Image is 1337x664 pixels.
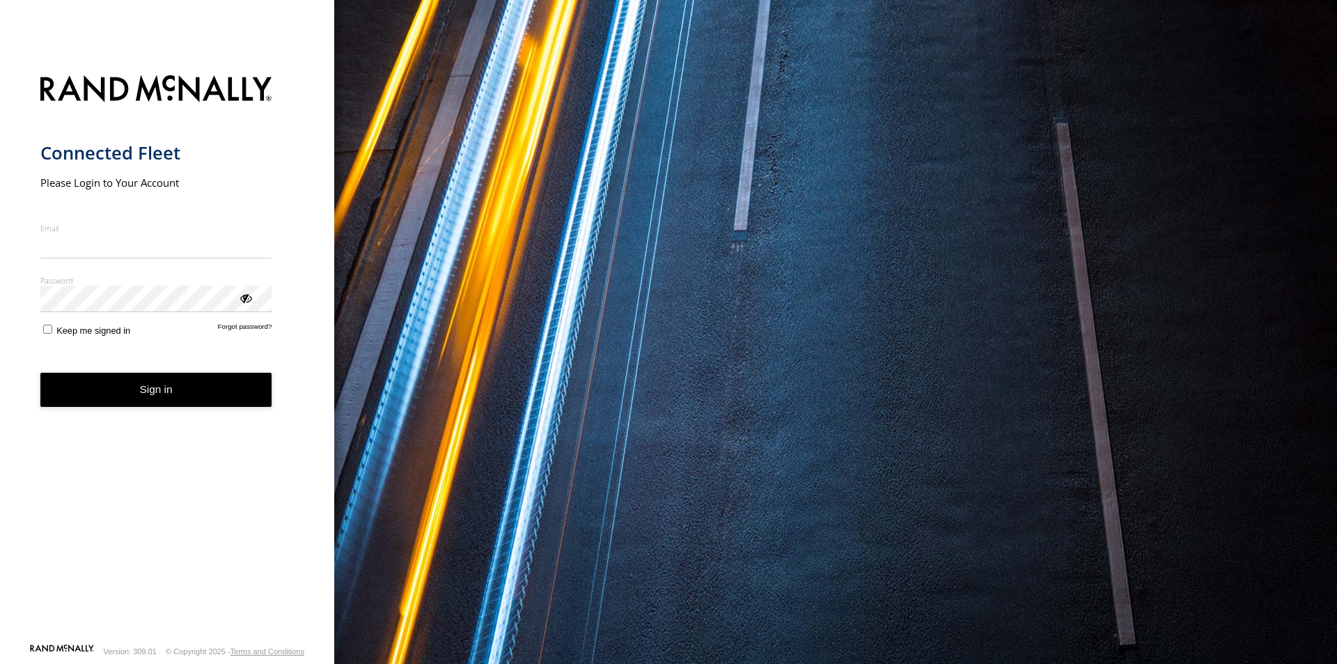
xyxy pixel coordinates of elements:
[40,67,295,643] form: main
[218,323,272,336] a: Forgot password?
[40,176,272,190] h2: Please Login to Your Account
[40,373,272,407] button: Sign in
[40,141,272,164] h1: Connected Fleet
[56,325,130,336] span: Keep me signed in
[30,644,94,658] a: Visit our Website
[40,275,272,286] label: Password
[230,647,304,656] a: Terms and Conditions
[40,72,272,108] img: Rand McNally
[238,291,252,304] div: ViewPassword
[104,647,157,656] div: Version: 309.01
[43,325,52,334] input: Keep me signed in
[40,223,272,233] label: Email
[166,647,304,656] div: © Copyright 2025 -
